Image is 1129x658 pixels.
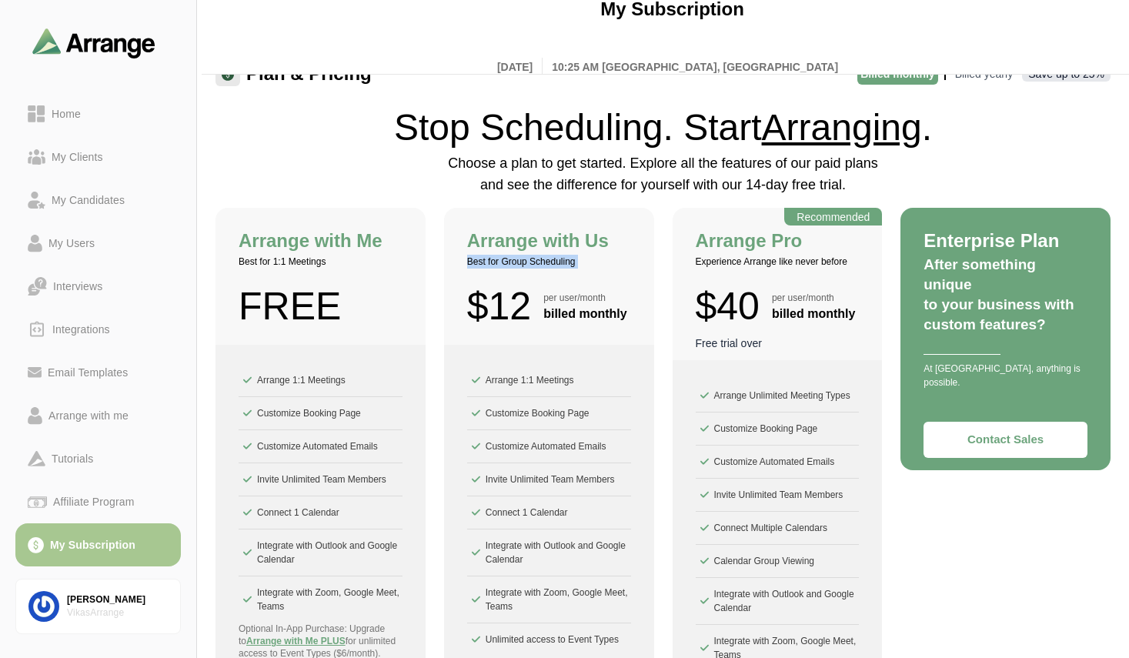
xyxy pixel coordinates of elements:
li: Connect 1 Calendar [467,496,631,529]
a: [PERSON_NAME]VikasArrange [15,579,181,634]
div: Arrange with me [42,406,135,425]
li: Integrate with Outlook and Google Calendar [467,529,631,576]
p: Choose a plan to get started. Explore all the features of our paid plans and see the difference f... [439,152,887,195]
div: My Clients [45,148,109,166]
button: Contact Sales [924,422,1087,458]
li: Customize Automated Emails [239,430,402,463]
small: per user/month [543,291,626,305]
li: Invite Unlimited Team Members [239,463,402,496]
strong: $40 [696,278,760,336]
div: VikasArrange [67,606,168,620]
p: [DATE] [497,58,543,76]
div: Email Templates [42,363,134,382]
a: Arrange with me [15,394,181,437]
div: Affiliate Program [47,493,140,511]
a: Affiliate Program [15,480,181,523]
small: per user/month [772,291,855,305]
h3: After something unique to your business with custom features? [924,255,1087,335]
li: Integrate with Outlook and Google Calendar [696,578,860,625]
h2: Enterprise Plan [924,227,1087,255]
span: billed monthly [772,305,855,323]
a: My Candidates [15,179,181,222]
div: Recommended [784,208,882,225]
div: My Candidates [45,191,131,209]
li: Calendar Group Viewing [696,545,860,578]
h2: Arrange Pro [696,227,860,255]
span: Arranging [762,107,922,148]
div: Home [45,105,87,123]
li: Customize Automated Emails [467,430,631,463]
a: Home [15,92,181,135]
a: Integrations [15,308,181,351]
h2: Arrange with Me [239,227,402,255]
div: Tutorials [45,449,99,468]
a: Tutorials [15,437,181,480]
strong: $12 [467,278,531,336]
div: Interviews [47,277,109,296]
li: Integrate with Zoom, Google Meet, Teams [467,576,631,623]
p: Experience Arrange like never before [696,255,860,269]
a: Email Templates [15,351,181,394]
span: Arrange with Me PLUS [246,636,346,646]
li: Connect 1 Calendar [239,496,402,529]
div: My Users [42,234,101,252]
li: Customize Booking Page [696,413,860,446]
a: My Subscription [15,523,181,566]
div: [PERSON_NAME] [67,593,168,606]
h1: Stop Scheduling. Start . [215,109,1111,146]
p: 10:25 AM [GEOGRAPHIC_DATA], [GEOGRAPHIC_DATA] [543,58,838,76]
p: Best for 1:1 Meetings [239,255,402,269]
li: Invite Unlimited Team Members [696,479,860,512]
a: My Clients [15,135,181,179]
li: Connect Multiple Calendars [696,512,860,545]
p: Free trial over [696,336,860,351]
li: Customize Booking Page [467,397,631,430]
a: Interviews [15,265,181,308]
span: billed monthly [543,305,626,323]
li: Customize Automated Emails [696,446,860,479]
li: Customize Booking Page [239,397,402,430]
div: Integrations [46,320,116,339]
li: Invite Unlimited Team Members [467,463,631,496]
h2: Arrange with Us [467,227,631,255]
li: Integrate with Zoom, Google Meet, Teams [239,576,402,623]
a: My Users [15,222,181,265]
p: Best for Group Scheduling [467,255,631,269]
li: Integrate with Outlook and Google Calendar [239,529,402,576]
p: At [GEOGRAPHIC_DATA], anything is possible. [924,362,1087,389]
div: My Subscription [44,536,142,554]
img: arrangeai-name-small-logo.4d2b8aee.svg [32,28,155,58]
li: Arrange Unlimited Meeting Types [696,379,860,413]
li: Arrange 1:1 Meetings [467,364,631,397]
strong: FREE [239,278,341,336]
li: Arrange 1:1 Meetings [239,364,402,397]
li: Unlimited access to Event Types [467,623,631,656]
